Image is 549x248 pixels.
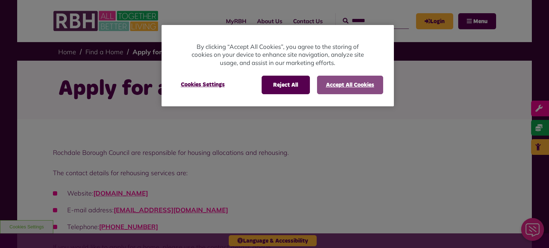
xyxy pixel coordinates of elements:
[262,76,310,94] button: Reject All
[190,43,365,67] p: By clicking “Accept All Cookies”, you agree to the storing of cookies on your device to enhance s...
[317,76,383,94] button: Accept All Cookies
[162,25,394,107] div: Privacy
[172,76,233,93] button: Cookies Settings
[162,25,394,107] div: Cookie banner
[4,2,27,25] div: Close Web Assistant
